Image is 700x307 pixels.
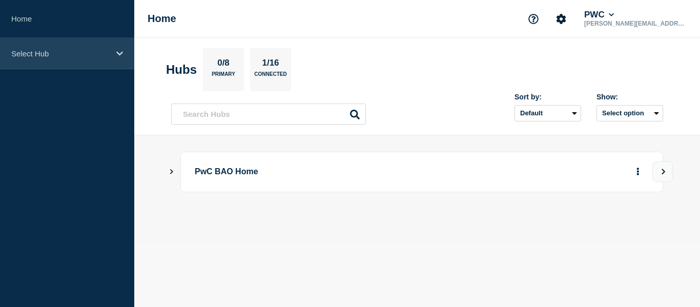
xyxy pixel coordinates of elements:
h1: Home [148,13,176,25]
button: Select option [596,105,663,121]
div: Show: [596,93,663,101]
p: [PERSON_NAME][EMAIL_ADDRESS][PERSON_NAME][DOMAIN_NAME] [582,20,689,27]
div: Sort by: [514,93,581,101]
button: PWC [582,10,616,20]
p: PwC BAO Home [195,162,478,181]
input: Search Hubs [171,104,366,125]
p: Connected [254,71,286,82]
p: 1/16 [258,58,283,71]
button: More actions [631,162,645,181]
p: 0/8 [214,58,234,71]
select: Sort by [514,105,581,121]
button: View [652,161,673,182]
button: Show Connected Hubs [169,168,174,176]
button: Support [523,8,544,30]
p: Primary [212,71,235,82]
p: Select Hub [11,49,110,58]
h2: Hubs [166,63,197,77]
button: Account settings [550,8,572,30]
